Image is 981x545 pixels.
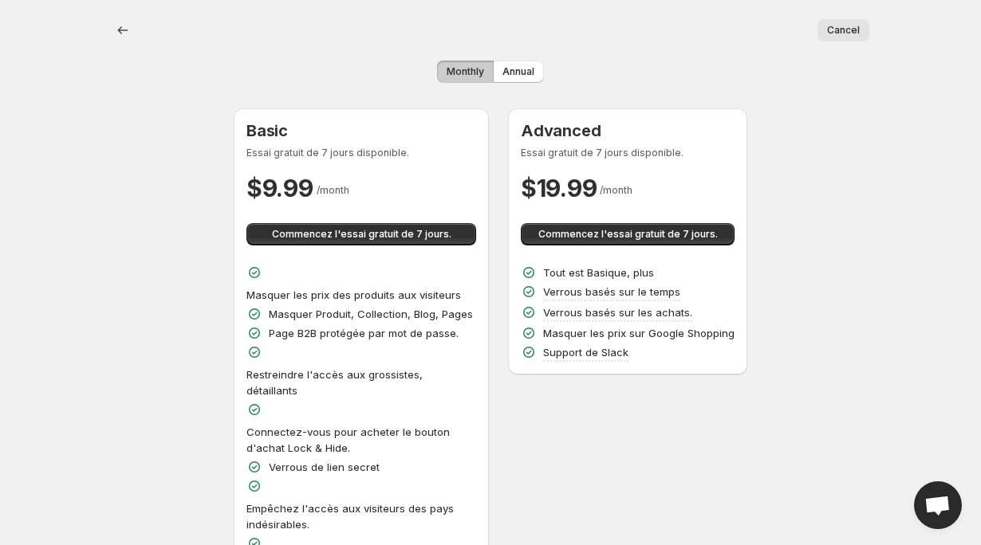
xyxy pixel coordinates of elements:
[543,284,680,300] p: Verrous basés sur le temps
[543,344,628,360] p: Support de Slack
[521,223,735,245] button: Commencez l'essai gratuit de 7 jours.
[317,184,349,196] span: / month
[112,19,134,41] button: back
[521,147,735,159] p: Essai gratuit de 7 jours disponible.
[521,172,597,204] h2: $ 19.99
[269,306,473,322] p: Masquer Produit, Collection, Blog, Pages
[538,228,718,241] span: Commencez l'essai gratuit de 7 jours.
[246,424,476,456] p: Connectez-vous pour acheter le bouton d'achat Lock & Hide.
[502,65,534,78] span: Annual
[246,500,476,532] p: Empêchez l'accès aux visiteurs des pays indésirables.
[543,325,735,341] p: Masquer les prix sur Google Shopping
[543,265,654,280] p: Tout est Basique, plus
[914,481,962,529] div: Open chat
[246,172,313,204] h2: $ 9.99
[246,121,476,140] h3: Basic
[447,65,484,78] span: Monthly
[246,147,476,159] p: Essai gratuit de 7 jours disponible.
[827,24,860,37] span: Cancel
[246,287,461,303] p: Masquer les prix des produits aux visiteurs
[272,228,451,241] span: Commencez l'essai gratuit de 7 jours.
[543,304,692,320] p: Verrous basés sur les achats.
[437,61,494,83] button: Monthly
[521,121,735,140] h3: Advanced
[817,19,869,41] button: Cancel
[493,61,544,83] button: Annual
[246,367,476,398] p: Restreindre l'accès aux grossistes, détaillants
[600,184,632,196] span: / month
[246,223,476,245] button: Commencez l'essai gratuit de 7 jours.
[269,325,459,341] p: Page B2B protégée par mot de passe.
[269,459,380,475] p: Verrous de lien secret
